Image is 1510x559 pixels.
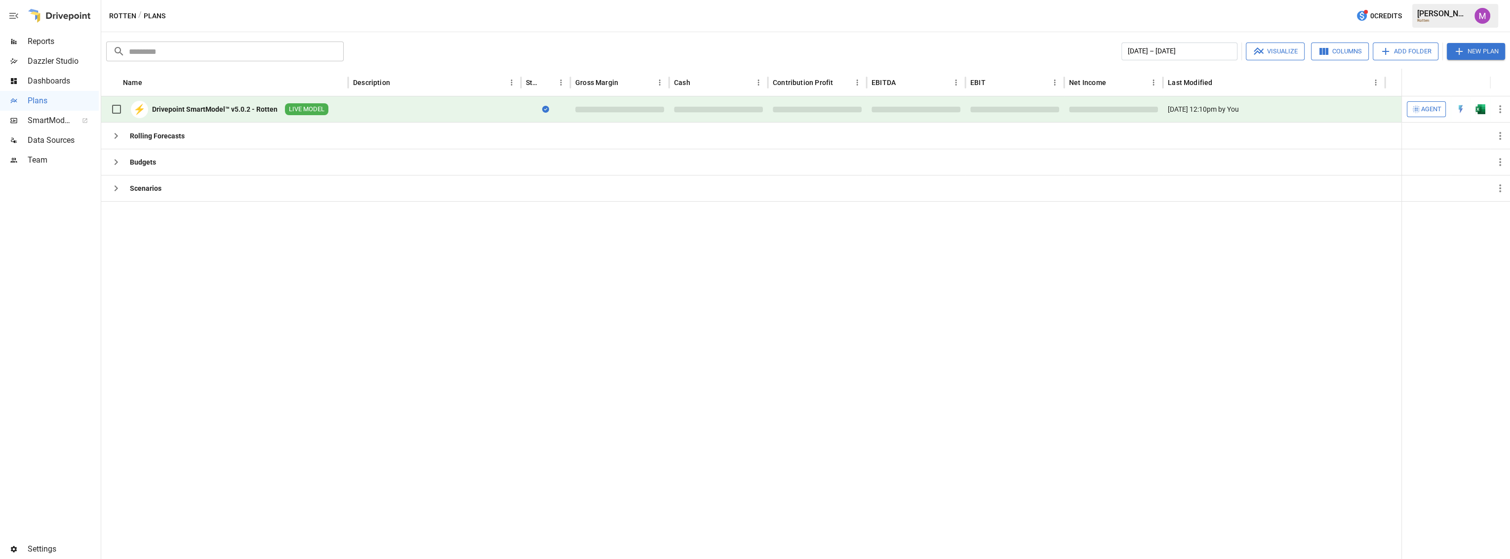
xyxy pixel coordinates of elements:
[653,76,667,89] button: Gross Margin column menu
[71,113,78,126] span: ™
[1168,79,1212,86] div: Last Modified
[1246,43,1305,60] button: Visualize
[1352,7,1406,25] button: 0Credits
[1048,76,1062,89] button: EBIT column menu
[152,104,278,114] div: Drivepoint SmartModel™ v5.0.2 - Rotten
[1496,76,1510,89] button: Sort
[505,76,518,89] button: Description column menu
[28,115,71,127] span: SmartModel
[28,95,99,107] span: Plans
[850,76,864,89] button: Contribution Profit column menu
[526,79,539,86] div: Status
[1121,43,1237,60] button: [DATE] – [DATE]
[1475,104,1485,114] img: excel-icon.76473adf.svg
[353,79,390,86] div: Description
[1147,76,1160,89] button: Net Income column menu
[1456,104,1466,114] img: quick-edit-flash.b8aec18c.svg
[130,131,185,141] div: Rolling Forecasts
[575,79,618,86] div: Gross Margin
[1417,18,1469,23] div: Rotten
[1311,43,1369,60] button: Columns
[987,76,1000,89] button: Sort
[872,79,896,86] div: EBITDA
[143,76,157,89] button: Sort
[1447,43,1505,60] button: New Plan
[1163,96,1385,123] div: [DATE] 12:10pm by You
[391,76,405,89] button: Sort
[1213,76,1227,89] button: Sort
[109,10,136,22] button: Rotten
[773,79,833,86] div: Contribution Profit
[1069,79,1106,86] div: Net Income
[540,76,554,89] button: Sort
[674,79,690,86] div: Cash
[619,76,633,89] button: Sort
[1369,76,1383,89] button: Last Modified column menu
[1474,8,1490,24] img: Umer Muhammed
[691,76,705,89] button: Sort
[28,55,99,67] span: Dazzler Studio
[28,75,99,87] span: Dashboards
[1107,76,1121,89] button: Sort
[130,183,161,193] div: Scenarios
[897,76,911,89] button: Sort
[1417,9,1469,18] div: [PERSON_NAME]
[834,76,848,89] button: Sort
[131,101,148,118] div: ⚡
[28,154,99,166] span: Team
[554,76,568,89] button: Status column menu
[130,157,156,167] div: Budgets
[1370,10,1402,22] span: 0 Credits
[1456,104,1466,114] div: Open in Quick Edit
[123,79,142,86] div: Name
[28,134,99,146] span: Data Sources
[285,105,328,114] span: LIVE MODEL
[1421,104,1441,115] span: Agent
[28,543,99,555] span: Settings
[1373,43,1438,60] button: Add Folder
[970,79,986,86] div: EBIT
[28,36,99,47] span: Reports
[1475,104,1485,114] div: Open in Excel
[1407,101,1446,117] button: Agent
[542,104,549,114] div: Sync complete
[949,76,963,89] button: EBITDA column menu
[138,10,142,22] div: /
[1469,2,1496,30] button: Umer Muhammed
[752,76,765,89] button: Cash column menu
